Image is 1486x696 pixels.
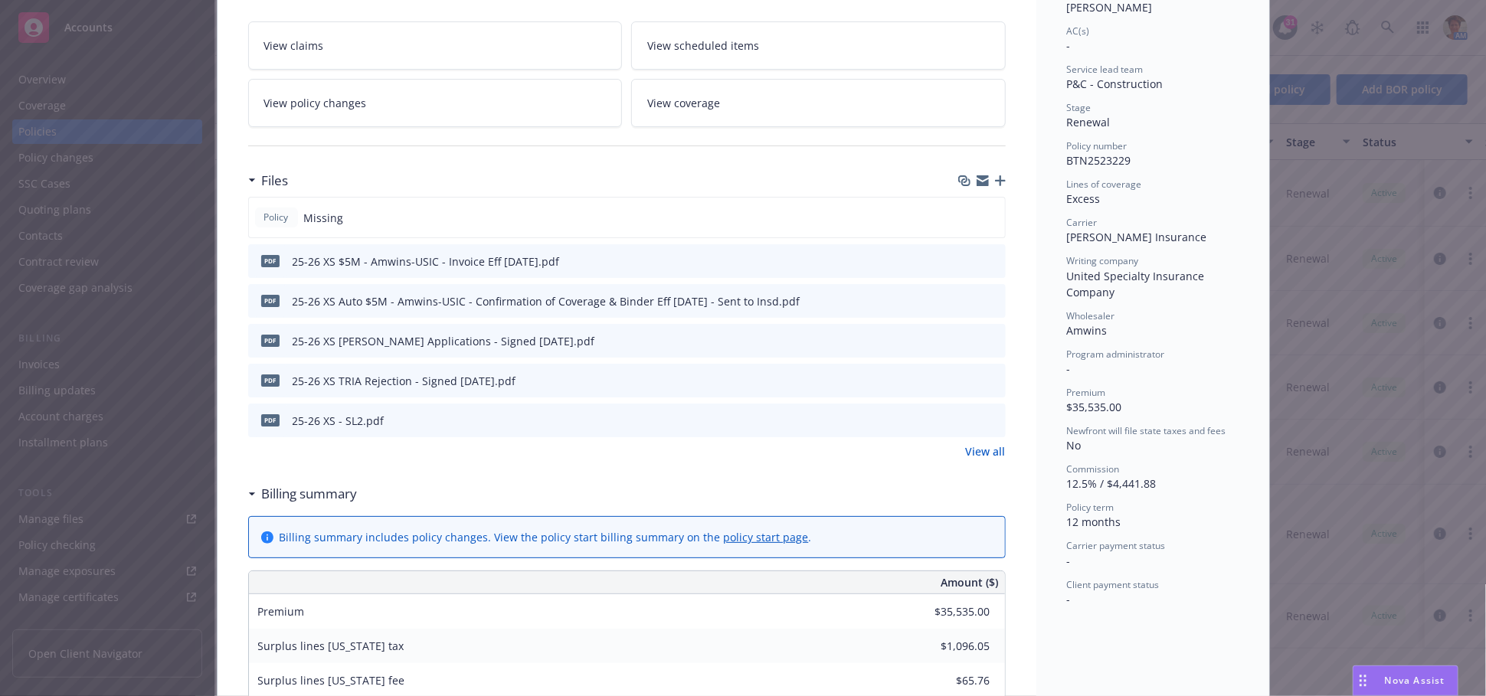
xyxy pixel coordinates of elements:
span: United Specialty Insurance Company [1067,269,1208,299]
span: Premium [1067,386,1106,399]
div: Billing summary [248,484,358,504]
button: download file [961,373,974,389]
span: Lines of coverage [1067,178,1142,191]
span: - [1067,361,1071,376]
span: pdf [261,374,280,386]
a: View policy changes [248,79,623,127]
button: download file [961,333,974,349]
span: 12 months [1067,515,1121,529]
div: 25-26 XS [PERSON_NAME] Applications - Signed [DATE].pdf [293,333,595,349]
span: View scheduled items [647,38,759,54]
span: Client payment status [1067,578,1160,591]
span: pdf [261,414,280,426]
button: Nova Assist [1353,665,1458,696]
span: Surplus lines [US_STATE] fee [258,673,405,688]
button: preview file [986,413,1000,429]
button: preview file [986,373,1000,389]
div: Files [248,171,289,191]
button: download file [961,253,974,270]
span: Premium [258,604,305,619]
a: View claims [248,21,623,70]
div: 25-26 XS TRIA Rejection - Signed [DATE].pdf [293,373,516,389]
span: Commission [1067,462,1120,475]
span: Carrier payment status [1067,539,1166,552]
span: pdf [261,255,280,266]
div: 25-26 XS - SL2.pdf [293,413,385,429]
button: preview file [986,253,1000,270]
a: View coverage [631,79,1006,127]
span: - [1067,592,1071,606]
span: - [1067,554,1071,568]
span: View claims [264,38,324,54]
h3: Billing summary [262,484,358,504]
div: 25-26 XS $5M - Amwins-USIC - Invoice Eff [DATE].pdf [293,253,560,270]
div: Excess [1067,191,1239,207]
span: Stage [1067,101,1092,114]
span: Carrier [1067,216,1098,229]
span: Service lead team [1067,63,1144,76]
input: 0.00 [900,635,1000,658]
a: View all [966,443,1006,459]
span: No [1067,438,1082,453]
input: 0.00 [900,669,1000,692]
span: Wholesaler [1067,309,1115,322]
span: Missing [304,210,344,226]
button: preview file [986,293,1000,309]
span: View policy changes [264,95,367,111]
h3: Files [262,171,289,191]
span: pdf [261,295,280,306]
button: download file [961,293,974,309]
span: AC(s) [1067,25,1090,38]
span: Nova Assist [1385,674,1445,687]
div: Billing summary includes policy changes. View the policy start billing summary on the . [280,529,812,545]
button: download file [961,413,974,429]
span: $35,535.00 [1067,400,1122,414]
span: Surplus lines [US_STATE] tax [258,639,404,653]
span: Program administrator [1067,348,1165,361]
span: Policy term [1067,501,1114,514]
span: [PERSON_NAME] Insurance [1067,230,1207,244]
span: pdf [261,335,280,346]
span: 12.5% / $4,441.88 [1067,476,1157,491]
button: preview file [986,333,1000,349]
span: BTN2523229 [1067,153,1131,168]
span: View coverage [647,95,720,111]
a: policy start page [724,530,809,544]
span: Amwins [1067,323,1108,338]
span: Newfront will file state taxes and fees [1067,424,1226,437]
input: 0.00 [900,600,1000,623]
a: View scheduled items [631,21,1006,70]
span: Amount ($) [941,574,999,590]
span: P&C - Construction [1067,77,1164,91]
span: Renewal [1067,115,1111,129]
div: 25-26 XS Auto $5M - Amwins-USIC - Confirmation of Coverage & Binder Eff [DATE] - Sent to Insd.pdf [293,293,800,309]
span: Policy [261,211,292,224]
div: Drag to move [1353,666,1373,695]
span: Writing company [1067,254,1139,267]
span: Policy number [1067,139,1128,152]
span: - [1067,38,1071,53]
